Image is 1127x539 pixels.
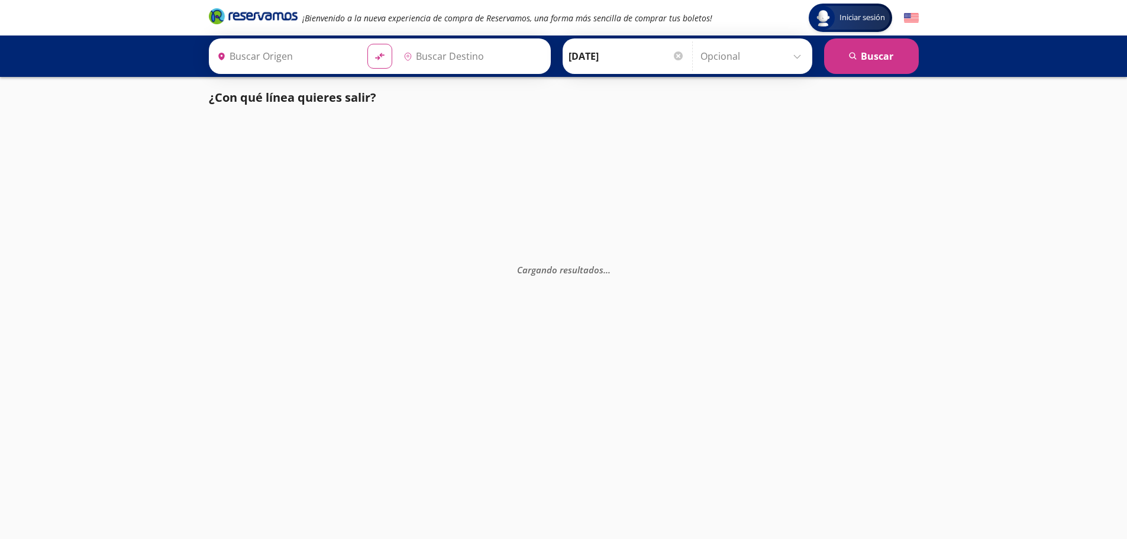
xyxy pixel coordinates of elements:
[608,263,611,275] span: .
[603,263,606,275] span: .
[209,7,298,28] a: Brand Logo
[835,12,890,24] span: Iniciar sesión
[904,11,919,25] button: English
[606,263,608,275] span: .
[569,41,684,71] input: Elegir Fecha
[302,12,712,24] em: ¡Bienvenido a la nueva experiencia de compra de Reservamos, una forma más sencilla de comprar tus...
[209,89,376,106] p: ¿Con qué línea quieres salir?
[399,41,544,71] input: Buscar Destino
[209,7,298,25] i: Brand Logo
[517,263,611,275] em: Cargando resultados
[212,41,358,71] input: Buscar Origen
[824,38,919,74] button: Buscar
[700,41,806,71] input: Opcional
